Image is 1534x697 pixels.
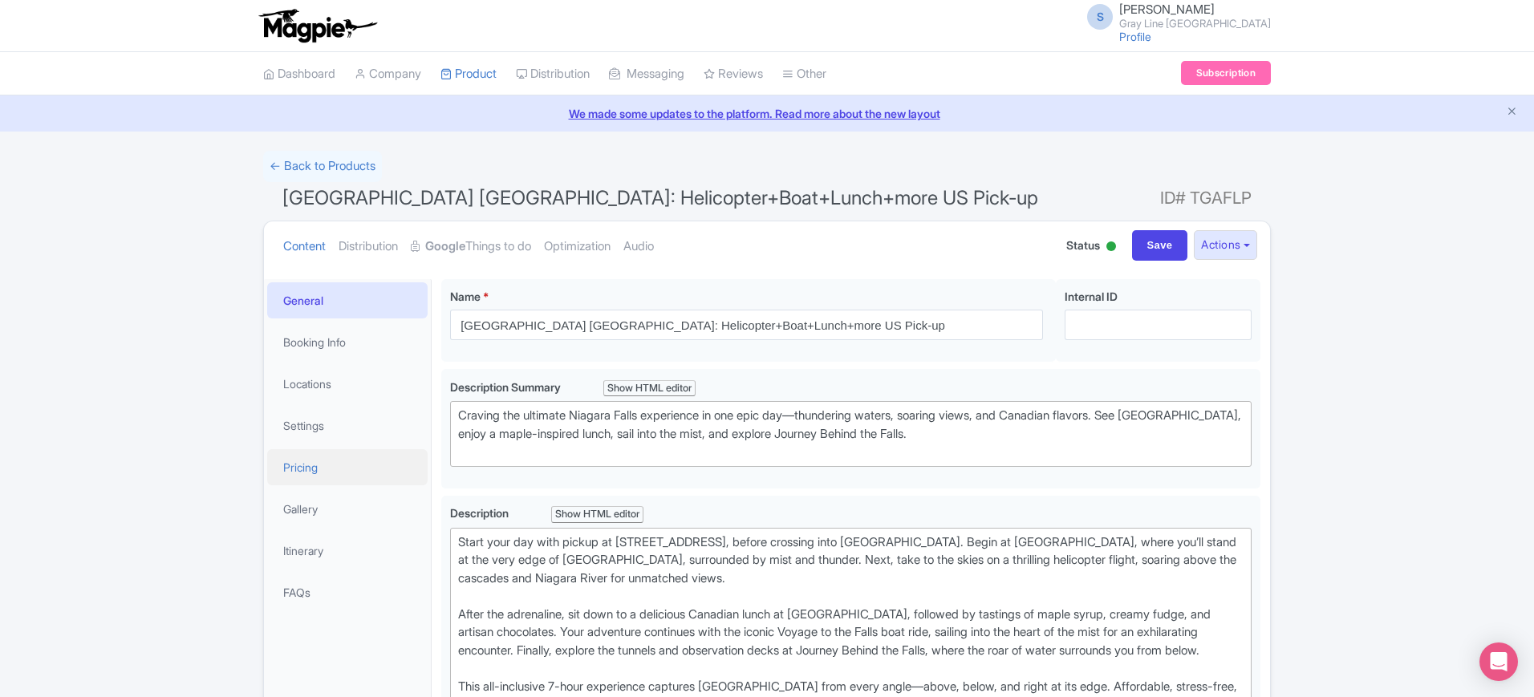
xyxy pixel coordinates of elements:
[1479,642,1518,681] div: Open Intercom Messenger
[450,290,481,303] span: Name
[609,52,684,96] a: Messaging
[282,186,1038,209] span: [GEOGRAPHIC_DATA] [GEOGRAPHIC_DATA]: Helicopter+Boat+Lunch+more US Pick-up
[425,237,465,256] strong: Google
[255,8,379,43] img: logo-ab69f6fb50320c5b225c76a69d11143b.png
[1119,2,1215,17] span: [PERSON_NAME]
[267,533,428,569] a: Itinerary
[1103,235,1119,260] div: Active
[1506,103,1518,122] button: Close announcement
[782,52,826,96] a: Other
[411,221,531,272] a: GoogleThings to do
[355,52,421,96] a: Company
[267,366,428,402] a: Locations
[1181,61,1271,85] a: Subscription
[1087,4,1113,30] span: S
[1119,30,1151,43] a: Profile
[339,221,398,272] a: Distribution
[1119,18,1271,29] small: Gray Line [GEOGRAPHIC_DATA]
[1077,3,1271,29] a: S [PERSON_NAME] Gray Line [GEOGRAPHIC_DATA]
[263,151,382,182] a: ← Back to Products
[440,52,497,96] a: Product
[267,491,428,527] a: Gallery
[450,506,511,520] span: Description
[1132,230,1188,261] input: Save
[10,105,1524,122] a: We made some updates to the platform. Read more about the new layout
[267,407,428,444] a: Settings
[544,221,611,272] a: Optimization
[1065,290,1118,303] span: Internal ID
[704,52,763,96] a: Reviews
[458,407,1244,461] div: Craving the ultimate Niagara Falls experience in one epic day—thundering waters, soaring views, a...
[551,506,643,523] div: Show HTML editor
[1160,182,1252,214] span: ID# TGAFLP
[623,221,654,272] a: Audio
[603,380,696,397] div: Show HTML editor
[267,449,428,485] a: Pricing
[450,380,563,394] span: Description Summary
[267,324,428,360] a: Booking Info
[1066,237,1100,253] span: Status
[263,52,335,96] a: Dashboard
[283,221,326,272] a: Content
[267,574,428,610] a: FAQs
[1194,230,1257,260] button: Actions
[516,52,590,96] a: Distribution
[267,282,428,318] a: General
